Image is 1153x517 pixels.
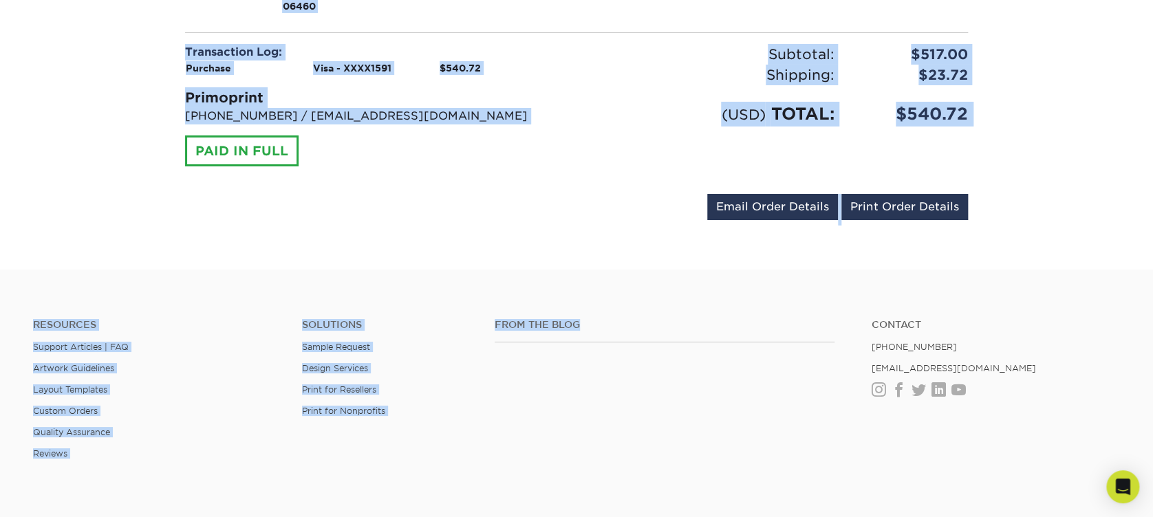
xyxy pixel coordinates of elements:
strong: Purchase [186,63,231,74]
a: Support Articles | FAQ [33,342,129,352]
div: PAID IN FULL [185,135,299,167]
a: Custom Orders [33,406,98,416]
iframe: Google Customer Reviews [3,475,117,512]
h4: From the Blog [495,319,834,331]
div: $540.72 [844,102,978,126]
h4: Solutions [302,319,474,331]
a: Print Order Details [841,194,968,220]
div: Open Intercom Messenger [1106,470,1139,503]
a: Quality Assurance [33,427,110,437]
a: [EMAIL_ADDRESS][DOMAIN_NAME] [872,363,1036,373]
div: $23.72 [844,65,978,85]
div: Shipping: [576,65,844,85]
a: Design Services [302,363,368,373]
a: Artwork Guidelines [33,363,114,373]
a: Email Order Details [707,194,838,220]
a: Contact [872,319,1120,331]
span: TOTAL: [771,104,834,124]
a: [PHONE_NUMBER] [872,342,957,352]
p: [PHONE_NUMBER] / [EMAIL_ADDRESS][DOMAIN_NAME] [185,108,566,124]
a: Print for Resellers [302,384,376,395]
div: $517.00 [844,44,978,65]
a: Layout Templates [33,384,107,395]
a: Sample Request [302,342,370,352]
strong: Visa - XXXX1591 [313,63,391,74]
small: (USD) [721,106,765,123]
div: Subtotal: [576,44,844,65]
div: Primoprint [185,87,566,108]
a: Reviews [33,448,67,459]
h4: Resources [33,319,281,331]
div: Transaction Log: [185,44,566,60]
a: Print for Nonprofits [302,406,385,416]
strong: $540.72 [440,63,481,74]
